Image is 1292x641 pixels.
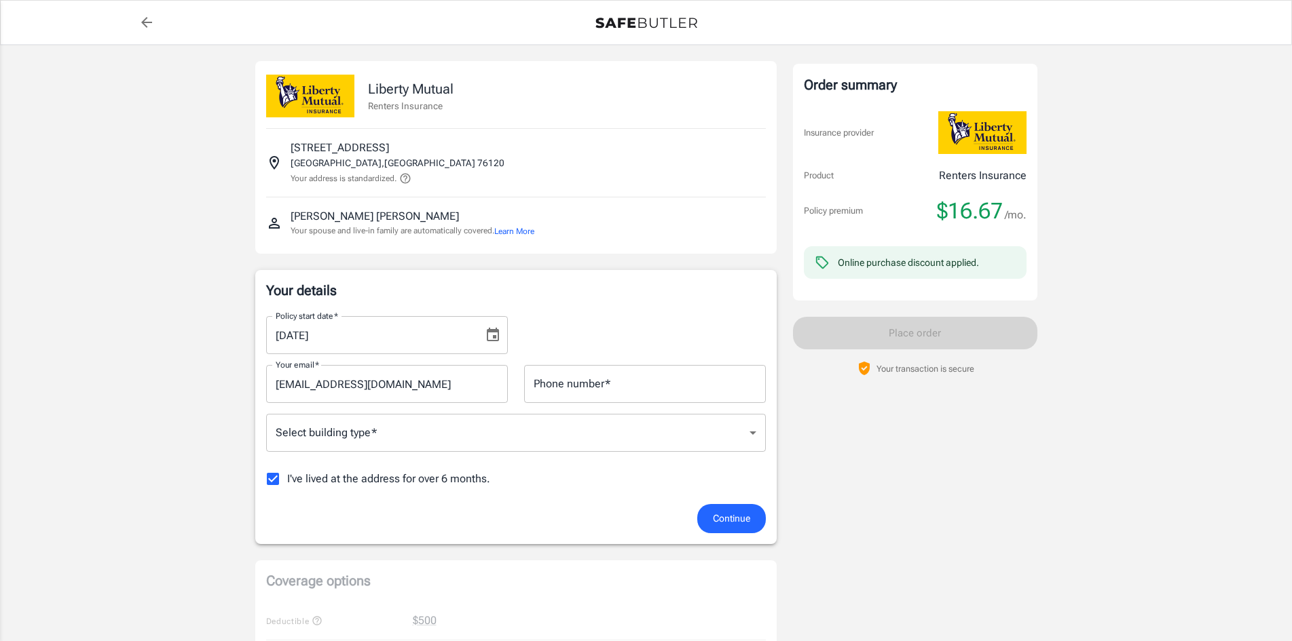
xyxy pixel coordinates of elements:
[266,281,766,300] p: Your details
[276,310,338,322] label: Policy start date
[938,111,1027,154] img: Liberty Mutual
[804,169,834,182] p: Product
[494,225,534,237] button: Learn More
[266,365,508,403] input: Enter email
[291,208,459,225] p: [PERSON_NAME] [PERSON_NAME]
[479,322,506,349] button: Choose date, selected date is Oct 5, 2025
[937,197,1003,225] span: $16.67
[804,204,863,218] p: Policy premium
[266,75,354,117] img: Liberty Mutual
[276,359,319,370] label: Your email
[804,75,1027,95] div: Order summary
[266,215,282,231] svg: Insured person
[291,172,396,184] p: Your address is standardized.
[1005,206,1027,225] span: /mo.
[713,510,750,527] span: Continue
[266,316,474,354] input: MM/DD/YYYY
[595,18,697,28] img: Back to quotes
[804,126,874,140] p: Insurance provider
[287,471,490,487] span: I've lived at the address for over 6 months.
[697,504,766,533] button: Continue
[133,9,160,36] a: back to quotes
[876,362,974,375] p: Your transaction is secure
[266,155,282,171] svg: Insured address
[291,225,534,237] p: Your spouse and live-in family are automatically covered.
[838,256,979,269] div: Online purchase discount applied.
[368,99,454,113] p: Renters Insurance
[524,365,766,403] input: Enter number
[939,168,1027,184] p: Renters Insurance
[291,156,504,170] p: [GEOGRAPHIC_DATA] , [GEOGRAPHIC_DATA] 76120
[368,79,454,99] p: Liberty Mutual
[291,140,389,156] p: [STREET_ADDRESS]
